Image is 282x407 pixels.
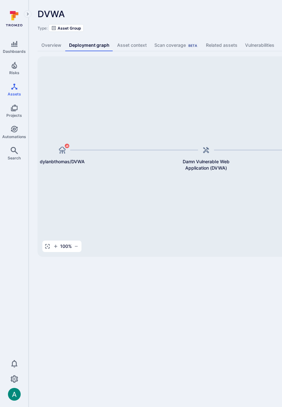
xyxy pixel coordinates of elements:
a: Overview [38,39,65,51]
a: Asset context [113,39,151,51]
span: Risks [9,70,19,75]
div: Arjan Dehar [8,388,21,401]
span: Automations [2,134,26,139]
button: Expand navigation menu [24,10,32,18]
span: Search [8,156,21,160]
span: dylanbthomas/DVWA [40,158,85,165]
a: Deployment graph [65,39,113,51]
a: Vulnerabilities [241,39,278,51]
span: Dashboards [3,49,26,54]
span: 100 % [60,243,72,249]
span: Assets [8,92,21,96]
div: Scan coverage [154,42,198,48]
div: Beta [187,43,198,48]
i: Expand navigation menu [25,11,30,17]
span: DVWA [38,9,65,19]
span: Projects [6,113,22,118]
img: ACg8ocLSa5mPYBaXNx3eFu_EmspyJX0laNWN7cXOFirfQ7srZveEpg=s96-c [8,388,21,401]
span: Asset Group [58,26,81,31]
span: Type: [38,26,47,31]
a: Related assets [202,39,241,51]
span: Damn Vulnerable Web Application (DVWA) [180,158,232,171]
